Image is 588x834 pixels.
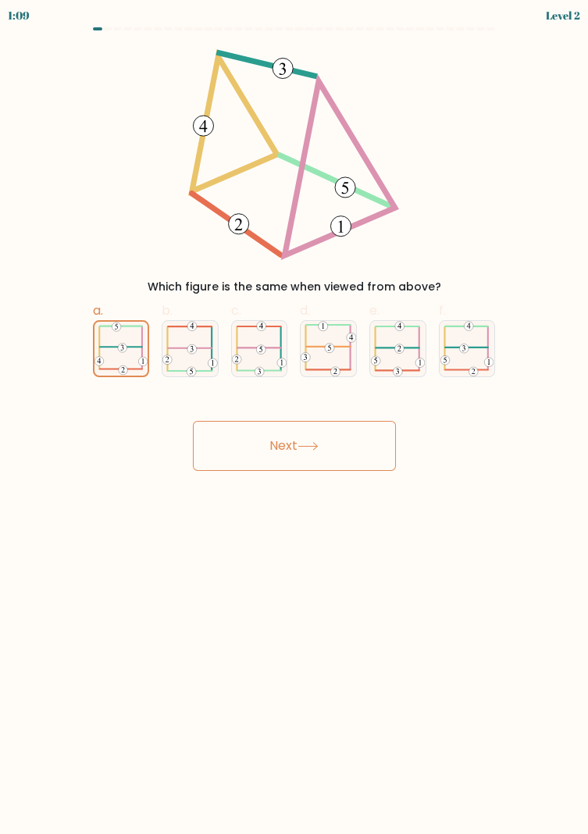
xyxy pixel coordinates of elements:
span: b. [162,301,173,319]
div: 1:09 [8,7,30,23]
div: Which figure is the same when viewed from above? [90,279,499,295]
button: Next [193,421,396,471]
span: c. [231,301,241,319]
span: f. [439,301,446,319]
div: Level 2 [546,7,580,23]
span: d. [300,301,310,319]
span: e. [369,301,380,319]
span: a. [93,301,103,319]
